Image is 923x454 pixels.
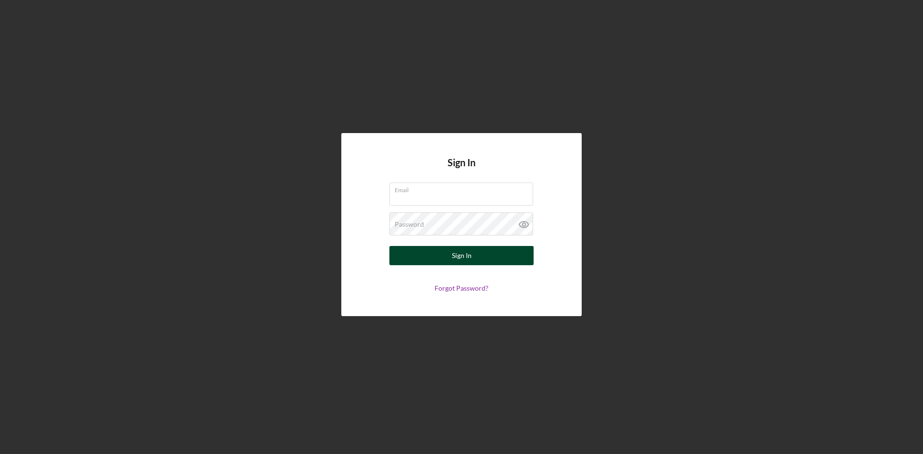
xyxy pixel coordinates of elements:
[389,246,534,265] button: Sign In
[395,183,533,194] label: Email
[395,221,424,228] label: Password
[448,157,475,183] h4: Sign In
[435,284,488,292] a: Forgot Password?
[452,246,472,265] div: Sign In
